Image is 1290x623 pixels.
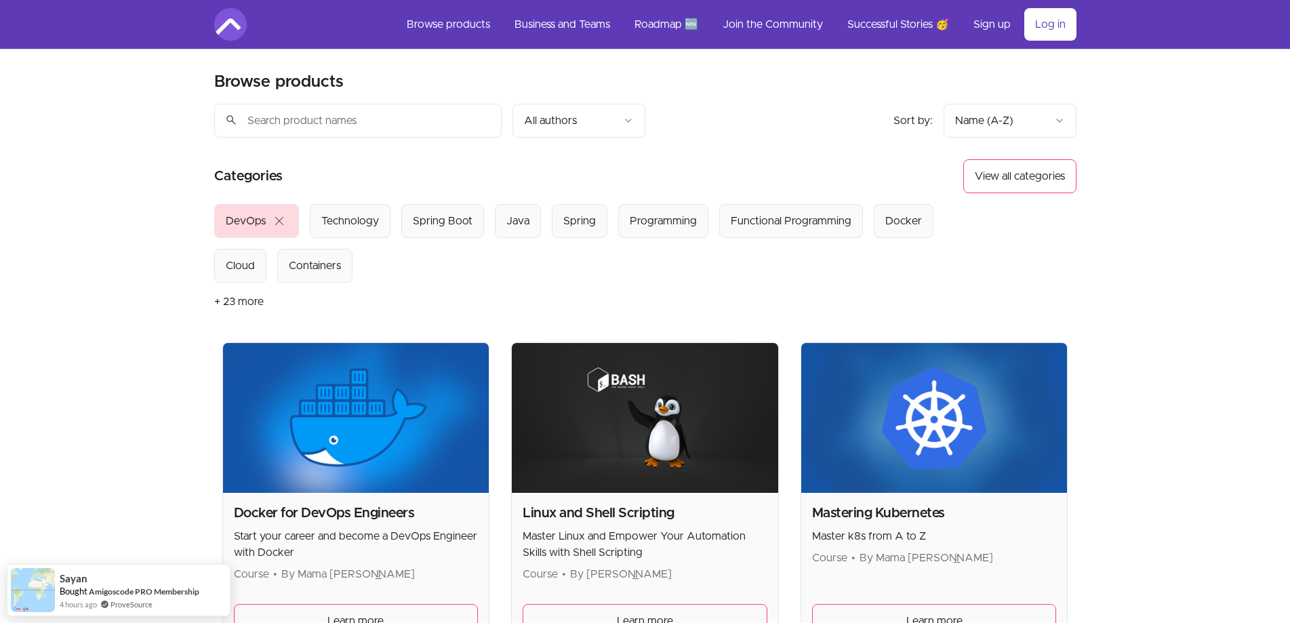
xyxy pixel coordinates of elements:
span: search [225,110,237,129]
span: Bought [60,586,87,597]
a: ProveSource [110,599,153,610]
div: Programming [630,213,697,229]
input: Search product names [214,104,502,138]
span: • [273,569,277,580]
span: Sayan [60,573,87,584]
button: + 23 more [214,283,264,321]
a: Sign up [963,8,1022,41]
div: Technology [321,213,379,229]
a: Business and Teams [504,8,621,41]
a: Join the Community [712,8,834,41]
h2: Docker for DevOps Engineers [234,504,479,523]
h2: Linux and Shell Scripting [523,504,767,523]
p: Start your career and become a DevOps Engineer with Docker [234,528,479,561]
div: Docker [885,213,922,229]
span: Sort by: [893,115,933,126]
span: • [851,552,855,563]
span: Course [234,569,269,580]
button: View all categories [963,159,1076,193]
div: Cloud [226,258,255,274]
p: Master Linux and Empower Your Automation Skills with Shell Scripting [523,528,767,561]
img: provesource social proof notification image [11,568,55,612]
button: Filter by author [512,104,645,138]
button: Product sort options [944,104,1076,138]
div: Functional Programming [731,213,851,229]
img: Product image for Mastering Kubernetes [801,343,1068,493]
div: Spring Boot [413,213,472,229]
div: Containers [289,258,341,274]
a: Successful Stories 🥳 [837,8,960,41]
img: Product image for Docker for DevOps Engineers [223,343,489,493]
span: Course [523,569,558,580]
div: Java [506,213,529,229]
a: Amigoscode PRO Membership [89,586,199,597]
h2: Categories [214,159,283,193]
nav: Main [396,8,1076,41]
span: 4 hours ago [60,599,97,610]
span: close [271,213,287,229]
a: Log in [1024,8,1076,41]
span: By Mama [PERSON_NAME] [860,552,993,563]
div: Spring [563,213,596,229]
img: Product image for Linux and Shell Scripting [512,343,778,493]
div: DevOps [226,213,266,229]
p: Master k8s from A to Z [812,528,1057,544]
span: • [562,569,566,580]
span: By [PERSON_NAME] [570,569,672,580]
a: Roadmap 🆕 [624,8,709,41]
span: By Mama [PERSON_NAME] [281,569,415,580]
img: Amigoscode logo [214,8,247,41]
a: Browse products [396,8,501,41]
span: Course [812,552,847,563]
h2: Browse products [214,71,344,93]
h2: Mastering Kubernetes [812,504,1057,523]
